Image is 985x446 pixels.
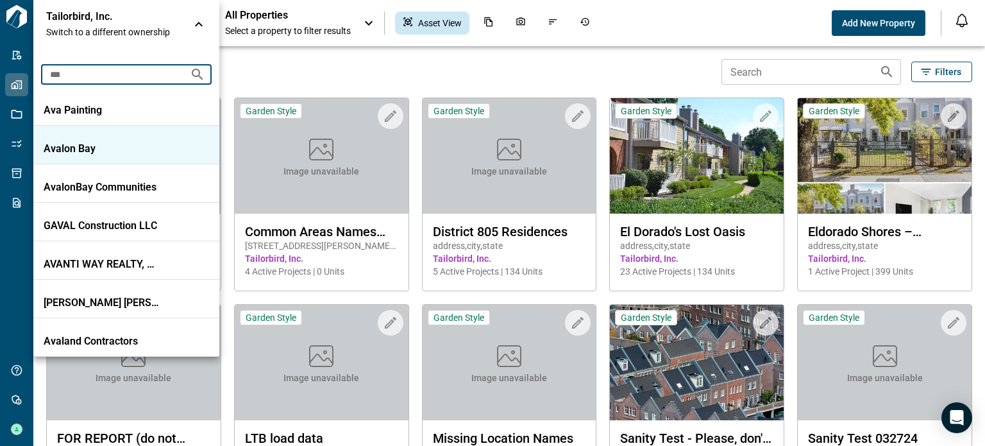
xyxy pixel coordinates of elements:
[44,258,159,271] p: AVANTI WAY REALTY, LLC
[44,104,159,117] p: Ava Painting
[185,62,210,87] button: Search organizations
[44,296,159,309] p: [PERSON_NAME] [PERSON_NAME]
[44,335,159,348] p: Avaland Contractors
[46,26,181,39] span: Switch to a different ownership
[941,402,972,433] div: Open Intercom Messenger
[44,142,159,155] p: Avalon Bay
[44,181,159,194] p: AvalonBay Communities
[46,10,162,23] p: Tailorbird, Inc.
[44,219,159,232] p: GAVAL Construction LLC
